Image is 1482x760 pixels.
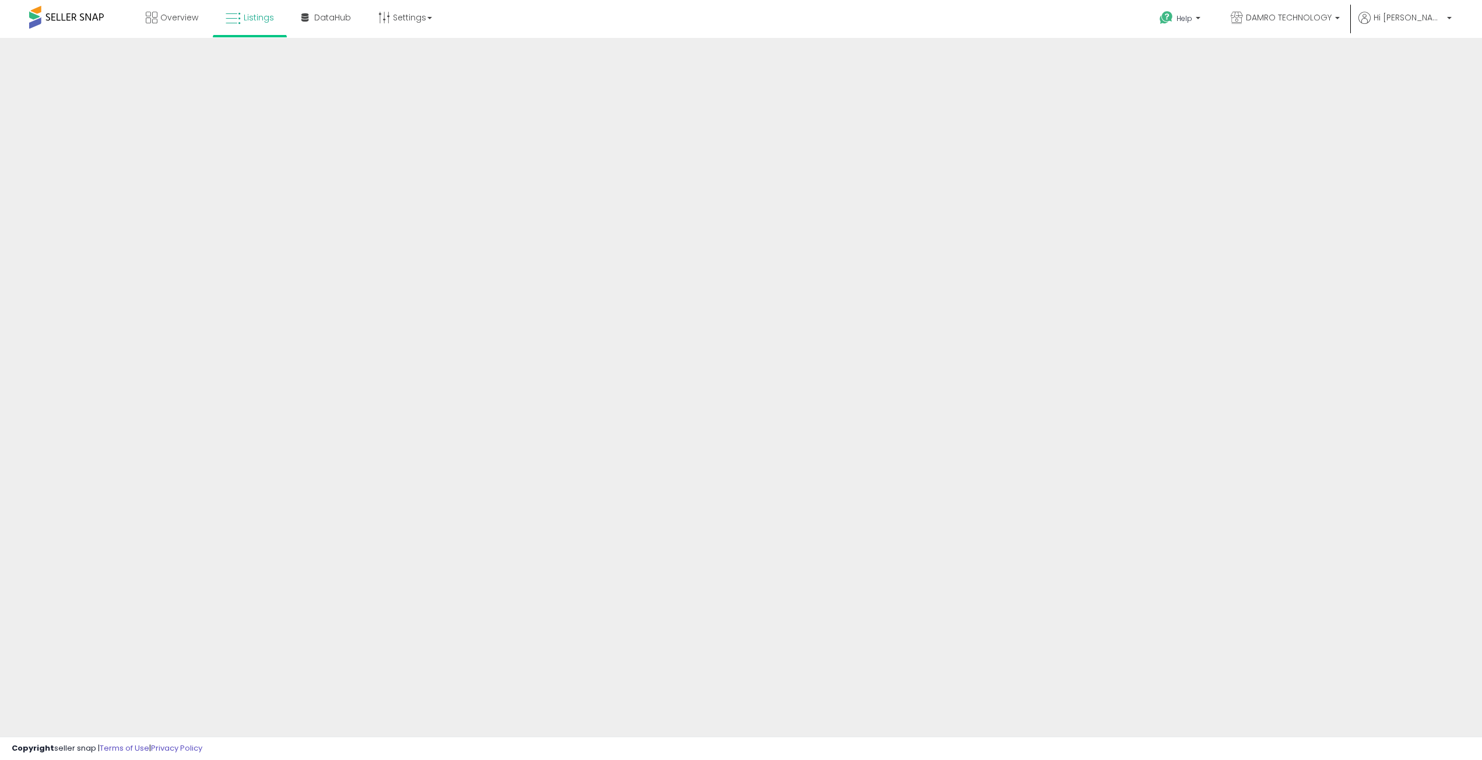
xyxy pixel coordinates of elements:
[160,12,198,23] span: Overview
[1358,12,1452,38] a: Hi [PERSON_NAME]
[1150,2,1212,38] a: Help
[1177,13,1192,23] span: Help
[1159,10,1174,25] i: Get Help
[314,12,351,23] span: DataHub
[1374,12,1444,23] span: Hi [PERSON_NAME]
[1246,12,1332,23] span: DAMRO TECHNOLOGY
[244,12,274,23] span: Listings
